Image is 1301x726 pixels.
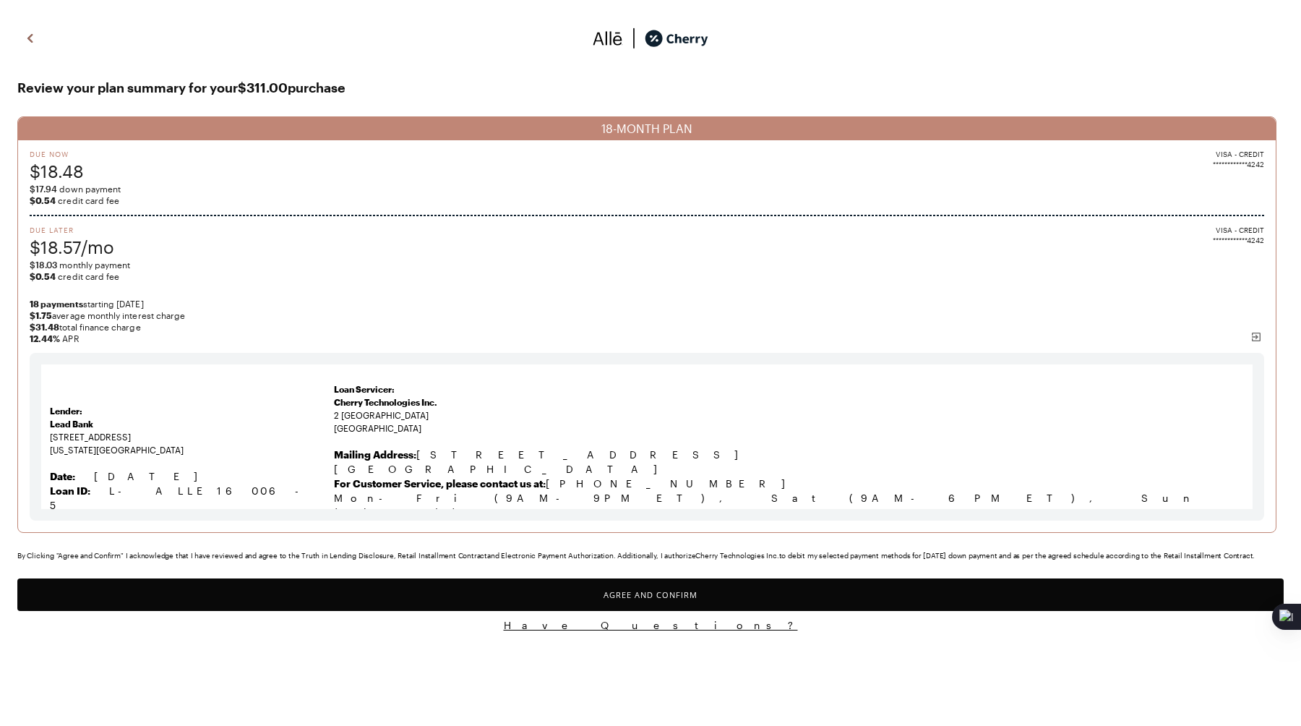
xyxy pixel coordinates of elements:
[30,159,84,183] span: $18.48
[334,448,416,461] b: Mailing Address:
[30,299,83,309] strong: 18 payments
[30,333,1264,344] span: APR
[30,321,1264,333] span: total finance charge
[30,183,1264,195] span: down payment
[18,117,1276,140] div: 18-MONTH PLAN
[334,397,437,407] span: Cherry Technologies Inc.
[1216,149,1264,159] span: VISA - CREDIT
[17,550,1284,561] div: By Clicking "Agree and Confirm" I acknowledge that I have reviewed and agree to the Truth in Lend...
[334,379,1244,538] td: 2 [GEOGRAPHIC_DATA] [GEOGRAPHIC_DATA]
[30,195,56,205] b: $0.54
[50,484,332,511] span: L-ALLE16006-5
[645,27,708,49] img: cherry_black_logo-DrOE_MJI.svg
[623,27,645,49] img: svg%3e
[30,235,114,259] span: $18.57/mo
[30,259,1264,270] span: monthly payment
[94,470,212,482] span: [DATE]
[334,477,1244,491] p: [PHONE_NUMBER]
[593,27,623,49] img: svg%3e
[50,419,93,429] strong: Lead Bank
[50,470,75,482] strong: Date:
[30,333,60,343] b: 12.44 %
[334,384,395,394] strong: Loan Servicer:
[30,149,84,159] span: Due Now
[17,578,1284,611] button: Agree and Confirm
[334,448,1244,477] p: [STREET_ADDRESS] [GEOGRAPHIC_DATA]
[50,379,334,538] td: [STREET_ADDRESS] [US_STATE][GEOGRAPHIC_DATA]
[50,484,90,497] strong: Loan ID:
[30,322,59,332] strong: $31.48
[334,491,1244,520] p: Mon-Fri (9AM-9PM ET), Sat (9AM-6PM ET), Sun (Closed)
[30,270,1264,282] span: credit card fee
[334,477,546,490] b: For Customer Service, please contact us at:
[30,260,57,270] span: $18.03
[30,298,1264,309] span: starting [DATE]
[30,310,52,320] strong: $1.75
[30,195,1264,206] span: credit card fee
[22,27,39,49] img: svg%3e
[17,76,1284,99] span: Review your plan summary for your $311.00 purchase
[50,406,82,416] strong: Lender:
[1250,331,1262,343] img: svg%3e
[30,309,1264,321] span: average monthly interest charge
[1216,225,1264,235] span: VISA - CREDIT
[17,618,1284,632] button: Have Questions?
[30,184,57,194] span: $17.94
[30,225,114,235] span: Due Later
[30,271,56,281] b: $0.54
